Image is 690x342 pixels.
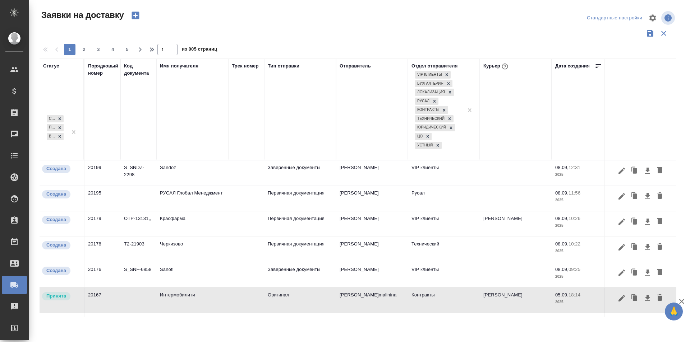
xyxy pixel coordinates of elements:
[415,89,446,96] div: Локализация
[340,62,371,70] div: Отправитель
[336,262,408,287] td: [PERSON_NAME]
[84,211,120,236] td: 20179
[569,190,580,196] p: 11:56
[415,71,443,79] div: VIP клиенты
[641,189,654,203] button: Скачать
[414,106,449,114] div: VIP клиенты, Бухгалтерия, Локализация, Русал, Контракты, Технический, Юридический, ЦО, Устный
[414,70,451,79] div: VIP клиенты, Бухгалтерия, Локализация, Русал, Контракты, Технический, Юридический, ЦО, Устный
[555,197,602,204] p: 2025
[93,46,104,53] span: 3
[569,216,580,221] p: 10:26
[121,46,133,53] span: 5
[555,171,602,178] p: 2025
[641,164,654,178] button: Скачать
[668,304,680,319] span: 🙏
[84,237,120,262] td: 20178
[616,291,628,305] button: Редактировать
[156,160,228,186] td: Sandoz
[569,241,580,247] p: 10:22
[654,215,666,229] button: Удалить
[264,288,336,313] td: Оригинал
[641,240,654,254] button: Скачать
[415,142,434,149] div: Устный
[156,313,228,338] td: Современные транспортные технологии
[616,240,628,254] button: Редактировать
[120,313,156,338] td: Т2-21713
[555,62,590,70] div: Дата создания
[641,215,654,229] button: Скачать
[616,317,628,331] button: Редактировать
[641,317,654,331] button: Скачать
[585,13,644,24] div: split button
[616,215,628,229] button: Редактировать
[156,288,228,313] td: Интермобилити
[665,303,683,320] button: 🙏
[480,313,552,338] td: cse
[555,267,569,272] p: 08.09,
[644,9,661,27] span: Настроить таблицу
[40,9,124,21] span: Заявки на доставку
[569,165,580,170] p: 12:31
[641,266,654,280] button: Скачать
[414,114,454,123] div: VIP клиенты, Бухгалтерия, Локализация, Русал, Контракты, Технический, Юридический, ЦО, Устный
[415,133,424,140] div: ЦО
[84,288,120,313] td: 20167
[41,164,80,174] div: Новая заявка, еще не передана в работу
[120,237,156,262] td: Т2-21903
[628,317,641,331] button: Клонировать
[336,237,408,262] td: [PERSON_NAME]
[414,88,455,97] div: VIP клиенты, Бухгалтерия, Локализация, Русал, Контракты, Технический, Юридический, ЦО, Устный
[628,164,641,178] button: Клонировать
[415,80,445,88] div: Бухгалтерия
[41,215,80,225] div: Новая заявка, еще не передана в работу
[628,266,641,280] button: Клонировать
[408,211,480,236] td: VIP клиенты
[120,211,156,236] td: OTP-13131,,
[408,262,480,287] td: VIP клиенты
[232,62,259,70] div: Трек номер
[264,211,336,236] td: Первичная документация
[415,124,447,131] div: Юридический
[84,313,120,338] td: 19997
[156,237,228,262] td: Черкизово
[160,62,198,70] div: Имя получателя
[654,164,666,178] button: Удалить
[84,262,120,287] td: 20176
[654,291,666,305] button: Удалить
[555,299,602,306] p: 2025
[555,165,569,170] p: 08.09,
[411,62,457,70] div: Отдел отправителя
[84,160,120,186] td: 20199
[628,291,641,305] button: Клонировать
[124,62,153,77] div: Код документа
[654,266,666,280] button: Удалить
[46,242,66,249] p: Создана
[654,317,666,331] button: Удалить
[93,44,104,55] button: 3
[46,267,66,274] p: Создана
[641,291,654,305] button: Скачать
[156,262,228,287] td: Sanofi
[46,114,64,123] div: Создана, Принята, В пути
[555,190,569,196] p: 08.09,
[47,133,56,140] div: В пути
[415,98,431,105] div: Русал
[555,292,569,298] p: 05.09,
[264,160,336,186] td: Заверенные документы
[121,44,133,55] button: 5
[46,132,64,141] div: Создана, Принята, В пути
[555,273,602,280] p: 2025
[414,97,439,106] div: VIP клиенты, Бухгалтерия, Локализация, Русал, Контракты, Технический, Юридический, ЦО, Устный
[120,160,156,186] td: S_SNDZ-2298
[661,11,676,25] span: Посмотреть информацию
[555,216,569,221] p: 08.09,
[483,62,510,71] div: Курьер
[107,46,119,53] span: 4
[616,189,628,203] button: Редактировать
[43,62,59,70] div: Статус
[408,288,480,313] td: Контракты
[628,215,641,229] button: Клонировать
[78,46,90,53] span: 2
[264,186,336,211] td: Первичная документация
[654,240,666,254] button: Удалить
